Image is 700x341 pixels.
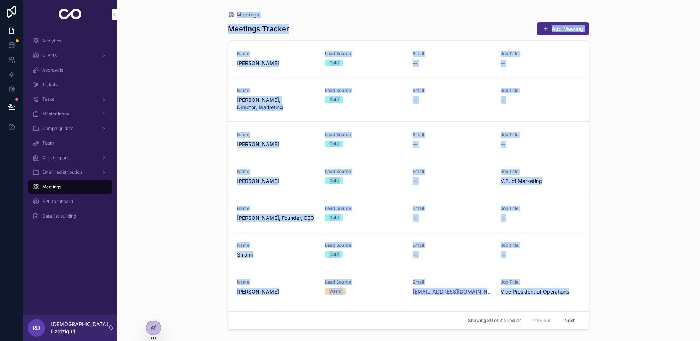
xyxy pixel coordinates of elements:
span: Job Title [501,169,580,175]
div: Cold [329,60,339,66]
a: Master Inbox [28,107,112,120]
span: Lead Source [325,51,404,57]
span: [PERSON_NAME] [237,177,316,185]
span: Meetings [42,184,61,190]
div: Cold [329,251,339,258]
a: Name[PERSON_NAME]Lead SourceColdEmail--Job Title-- [228,41,589,77]
a: Tickets [28,78,112,91]
span: Name [237,169,316,175]
span: -- [501,214,505,222]
div: Warm [329,288,342,295]
a: Client reports [28,151,112,164]
span: Approvals [42,67,63,73]
span: Data list building [42,213,76,219]
span: -- [501,60,505,67]
span: -- [413,251,417,258]
span: [PERSON_NAME], Founder, CEO [237,214,316,222]
span: Lead Source [325,279,404,285]
span: RD [32,323,40,332]
span: -- [413,177,417,185]
span: -- [501,96,505,104]
span: Tickets [42,82,58,88]
p: [DEMOGRAPHIC_DATA] Dzidziguri [51,321,108,335]
span: Lead Source [325,132,404,138]
div: Cold [329,177,339,184]
span: Name [237,88,316,93]
a: Tasks [28,93,112,106]
span: Name [237,242,316,248]
a: Meetings [228,11,260,18]
a: Name[PERSON_NAME], Director, MarketingLead SourceColdEmail--Job Title-- [228,77,589,122]
span: Name [237,132,316,138]
span: Meetings [237,11,260,18]
span: Tasks [42,96,54,102]
span: Email [413,51,492,57]
span: V.P. of Marketing [501,177,580,185]
a: Email redistribution [28,166,112,179]
span: Job Title [501,51,580,57]
span: [PERSON_NAME], Director, Marketing [237,96,316,111]
a: Name[PERSON_NAME], Founder, CEOLead SourceColdEmail--Job Title-- [228,195,589,232]
div: scrollable content [23,29,117,232]
span: Lead Source [325,206,404,211]
a: NameShlomiLead SourceColdEmail--Job Title-- [228,232,589,269]
button: Next [559,315,580,326]
a: KPI Dashboard [28,195,112,208]
span: Name [237,206,316,211]
span: [PERSON_NAME] [237,288,316,295]
a: Data list building [28,210,112,223]
a: Name[PERSON_NAME]Lead SourceColdEmail--Job TitleV.P. of Marketing [228,158,589,195]
span: Campaign data [42,126,74,131]
span: Email [413,242,492,248]
a: Meetings [28,180,112,194]
span: Shlomi [237,251,316,258]
a: Campaign data [28,122,112,135]
span: Job Title [501,88,580,93]
a: Approvals [28,64,112,77]
a: Team [28,137,112,150]
a: Name[PERSON_NAME]Lead SourceWarmEmail[EMAIL_ADDRESS][DOMAIN_NAME]Job TitleVice President of Opera... [228,269,589,306]
span: Job Title [501,132,580,138]
span: [PERSON_NAME] [237,60,316,67]
span: Job Title [501,242,580,248]
span: Analytics [42,38,61,44]
span: Lead Source [325,242,404,248]
span: -- [413,96,417,104]
button: Add Meeting [537,22,589,35]
span: -- [413,60,417,67]
span: [PERSON_NAME] [237,141,316,148]
span: Clients [42,53,57,58]
span: Job Title [501,206,580,211]
a: Clients [28,49,112,62]
a: [EMAIL_ADDRESS][DOMAIN_NAME] [413,288,492,295]
span: Lead Source [325,169,404,175]
span: Master Inbox [42,111,69,117]
span: -- [501,141,505,148]
span: Email redistribution [42,169,82,175]
h1: Meetings Tracker [228,24,289,34]
a: Analytics [28,34,112,47]
div: Cold [329,214,339,221]
span: Job Title [501,279,580,285]
a: Name[PERSON_NAME]Lead SourceColdEmail--Job Title-- [228,122,589,158]
span: -- [413,214,417,222]
span: Vice President of Operations [501,288,580,295]
span: Name [237,51,316,57]
span: Email [413,169,492,175]
div: Cold [329,141,339,147]
span: Name [237,279,316,285]
span: Email [413,88,492,93]
img: App logo [59,9,82,20]
span: Email [413,206,492,211]
div: Cold [329,96,339,103]
span: Team [42,140,54,146]
span: Client reports [42,155,70,161]
span: KPI Dashboard [42,199,73,204]
span: Lead Source [325,88,404,93]
span: Email [413,132,492,138]
span: Email [413,279,492,285]
span: -- [501,251,505,258]
span: -- [413,141,417,148]
span: Showing 30 of 212 results [468,318,521,323]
